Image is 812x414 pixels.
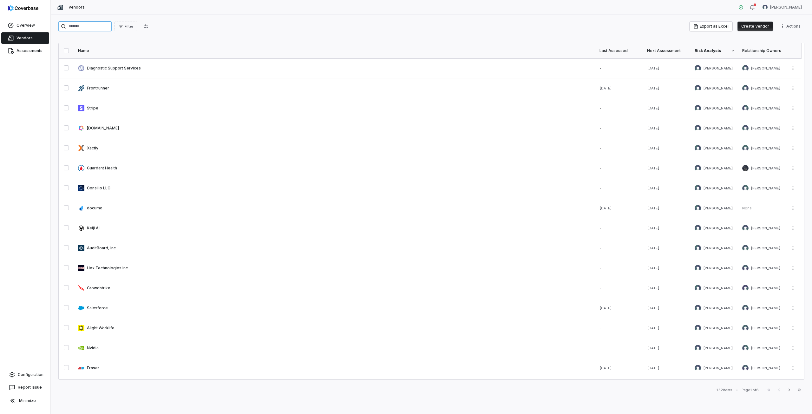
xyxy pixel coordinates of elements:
[596,138,643,158] td: -
[695,85,701,91] img: Jesse Nord avatar
[763,5,768,10] img: Jesse Nord avatar
[596,258,643,278] td: -
[695,185,701,191] img: Arun Muthu avatar
[751,86,780,91] span: [PERSON_NAME]
[695,65,701,71] img: Jesse Nord avatar
[16,48,43,53] span: Assessments
[695,205,701,211] img: Arun Muthu avatar
[1,20,49,31] a: Overview
[704,366,733,371] span: [PERSON_NAME]
[742,225,749,231] img: Nicole Zhang avatar
[788,263,798,273] button: More actions
[742,305,749,311] img: Prasanth Salla avatar
[695,165,701,171] img: Jesse Nord avatar
[599,206,612,210] span: [DATE]
[704,206,733,211] span: [PERSON_NAME]
[647,48,687,53] div: Next Assessment
[716,388,732,392] div: 132 items
[751,166,780,171] span: [PERSON_NAME]
[16,36,33,41] span: Vendors
[1,32,49,44] a: Vendors
[695,105,701,111] img: Jesse Nord avatar
[788,63,798,73] button: More actions
[596,178,643,198] td: -
[751,326,780,331] span: [PERSON_NAME]
[8,5,38,11] img: logo-D7KZi-bG.svg
[18,372,43,377] span: Configuration
[751,186,780,191] span: [PERSON_NAME]
[742,145,749,151] img: Tom Kluczynski avatar
[647,146,659,150] span: [DATE]
[599,306,612,310] span: [DATE]
[751,126,780,131] span: [PERSON_NAME]
[742,165,749,171] img: Steve Mancini avatar
[704,146,733,151] span: [PERSON_NAME]
[647,126,659,130] span: [DATE]
[695,325,701,331] img: Jesse Nord avatar
[788,283,798,293] button: More actions
[599,366,612,370] span: [DATE]
[742,325,749,331] img: Terilyn Monroe avatar
[704,106,733,111] span: [PERSON_NAME]
[19,398,36,403] span: Minimize
[788,123,798,133] button: More actions
[737,22,773,31] button: Create Vendor
[751,286,780,291] span: [PERSON_NAME]
[704,266,733,271] span: [PERSON_NAME]
[704,246,733,251] span: [PERSON_NAME]
[695,265,701,271] img: Jesse Nord avatar
[647,106,659,110] span: [DATE]
[3,369,48,380] a: Configuration
[647,266,659,270] span: [DATE]
[695,145,701,151] img: Arun Muthu avatar
[695,345,701,351] img: Jesse Nord avatar
[599,86,612,90] span: [DATE]
[596,218,643,238] td: -
[742,365,749,371] img: Ruth McCole avatar
[742,285,749,291] img: Michael Shannon avatar
[647,306,659,310] span: [DATE]
[596,118,643,138] td: -
[647,246,659,250] span: [DATE]
[695,125,701,131] img: Jesse Nord avatar
[788,223,798,233] button: More actions
[3,382,48,393] button: Report Issue
[704,66,733,71] span: [PERSON_NAME]
[647,186,659,190] span: [DATE]
[742,265,749,271] img: Ruth McCole avatar
[1,45,49,56] a: Assessments
[704,226,733,231] span: [PERSON_NAME]
[704,306,733,311] span: [PERSON_NAME]
[751,266,780,271] span: [PERSON_NAME]
[759,3,806,12] button: Jesse Nord avatar[PERSON_NAME]
[596,58,643,78] td: -
[742,185,749,191] img: Mark Eldridge avatar
[695,245,701,251] img: Arun Muthu avatar
[788,203,798,213] button: More actions
[742,65,749,71] img: Jules Robertson avatar
[742,388,759,392] div: Page 1 of 6
[647,166,659,170] span: [DATE]
[788,323,798,333] button: More actions
[742,345,749,351] img: William Baird avatar
[695,285,701,291] img: Arun Muthu avatar
[788,243,798,253] button: More actions
[125,24,133,29] span: Filter
[751,66,780,71] span: [PERSON_NAME]
[742,105,749,111] img: Casey McFarland avatar
[596,318,643,338] td: -
[751,146,780,151] span: [PERSON_NAME]
[704,86,733,91] span: [PERSON_NAME]
[751,226,780,231] span: [PERSON_NAME]
[647,86,659,90] span: [DATE]
[742,48,782,53] div: Relationship Owners
[751,346,780,351] span: [PERSON_NAME]
[78,48,592,53] div: Name
[3,394,48,407] button: Minimize
[599,48,639,53] div: Last Assessed
[751,246,780,251] span: [PERSON_NAME]
[704,326,733,331] span: [PERSON_NAME]
[736,388,738,392] div: •
[647,286,659,290] span: [DATE]
[751,106,780,111] span: [PERSON_NAME]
